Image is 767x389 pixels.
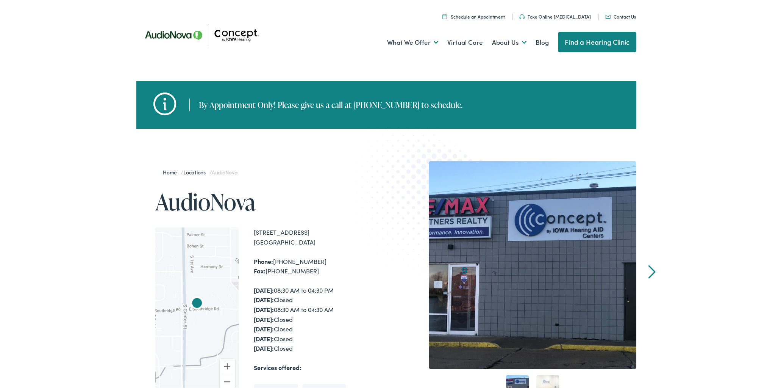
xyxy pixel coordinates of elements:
[558,30,636,51] a: Find a Hearing Clinic
[519,12,591,18] a: Take Online [MEDICAL_DATA]
[387,27,438,55] a: What We Offer
[605,13,611,17] img: utility icon
[254,362,301,370] strong: Services offered:
[220,373,235,388] button: Zoom out
[155,188,386,213] h1: AudioNova
[163,167,181,174] a: Home
[254,284,386,352] div: 08:30 AM to 04:30 PM Closed 08:30 AM to 04:30 AM Closed Closed Closed Closed
[254,333,274,341] strong: [DATE]:
[254,342,274,351] strong: [DATE]:
[536,27,549,55] a: Blog
[648,264,656,277] a: Next
[492,27,526,55] a: About Us
[254,284,274,293] strong: [DATE]:
[189,97,462,110] div: By Appointment Only! Please give us a call at [PHONE_NUMBER] to schedule.
[254,255,386,274] div: [PHONE_NUMBER] [PHONE_NUMBER]
[163,167,237,174] span: / /
[605,12,636,18] a: Contact Us
[254,256,273,264] strong: Phone:
[212,167,237,174] span: AudioNova
[150,87,180,118] img: hh-icons.png
[220,357,235,372] button: Zoom in
[254,323,274,331] strong: [DATE]:
[254,294,274,302] strong: [DATE]:
[188,293,206,312] div: AudioNova
[447,27,483,55] a: Virtual Care
[519,13,525,17] img: utility icon
[254,304,274,312] strong: [DATE]:
[254,265,266,273] strong: Fax:
[442,13,447,17] img: A calendar icon to schedule an appointment at Concept by Iowa Hearing.
[183,167,209,174] a: Locations
[254,314,274,322] strong: [DATE]:
[442,12,505,18] a: Schedule an Appointment
[254,226,386,245] div: [STREET_ADDRESS] [GEOGRAPHIC_DATA]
